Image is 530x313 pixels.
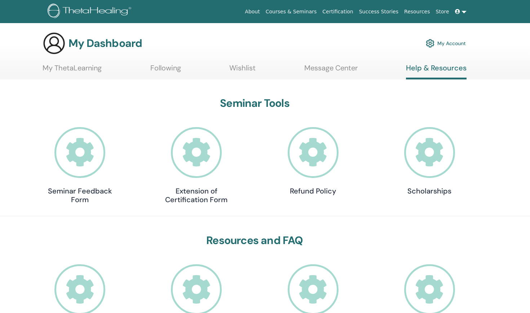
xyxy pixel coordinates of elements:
[160,187,233,204] h4: Extension of Certification Form
[48,4,134,20] img: logo.png
[44,127,116,204] a: Seminar Feedback Form
[229,64,256,78] a: Wishlist
[356,5,401,18] a: Success Stories
[44,187,116,204] h4: Seminar Feedback Form
[44,234,466,247] h3: Resources and FAQ
[319,5,356,18] a: Certification
[401,5,433,18] a: Resources
[426,35,466,51] a: My Account
[426,37,434,49] img: cog.svg
[43,32,66,55] img: generic-user-icon.jpg
[433,5,452,18] a: Store
[69,37,142,50] h3: My Dashboard
[44,97,466,110] h3: Seminar Tools
[242,5,262,18] a: About
[277,187,349,195] h4: Refund Policy
[277,127,349,195] a: Refund Policy
[393,127,465,195] a: Scholarships
[406,64,467,79] a: Help & Resources
[304,64,358,78] a: Message Center
[393,187,465,195] h4: Scholarships
[150,64,181,78] a: Following
[43,64,102,78] a: My ThetaLearning
[160,127,233,204] a: Extension of Certification Form
[263,5,320,18] a: Courses & Seminars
